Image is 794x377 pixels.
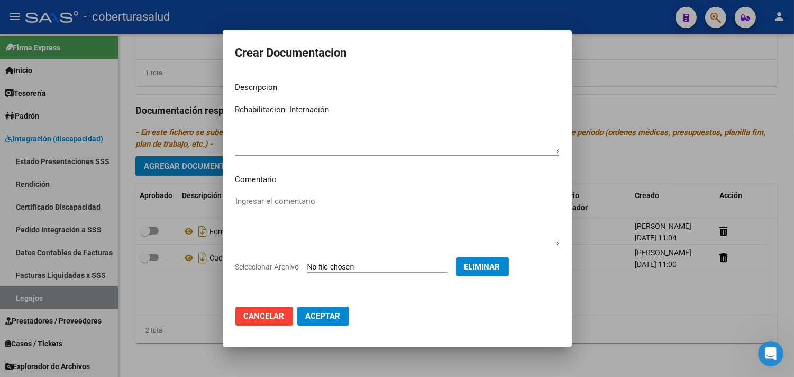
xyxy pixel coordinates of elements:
span: Cancelar [244,311,285,321]
p: Descripcion [235,82,559,94]
button: Cancelar [235,307,293,326]
p: Comentario [235,174,559,186]
span: Seleccionar Archivo [235,263,299,271]
span: Aceptar [306,311,341,321]
iframe: Intercom live chat [758,341,783,366]
button: Aceptar [297,307,349,326]
h2: Crear Documentacion [235,43,559,63]
button: Eliminar [456,257,509,276]
span: Eliminar [464,262,500,272]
